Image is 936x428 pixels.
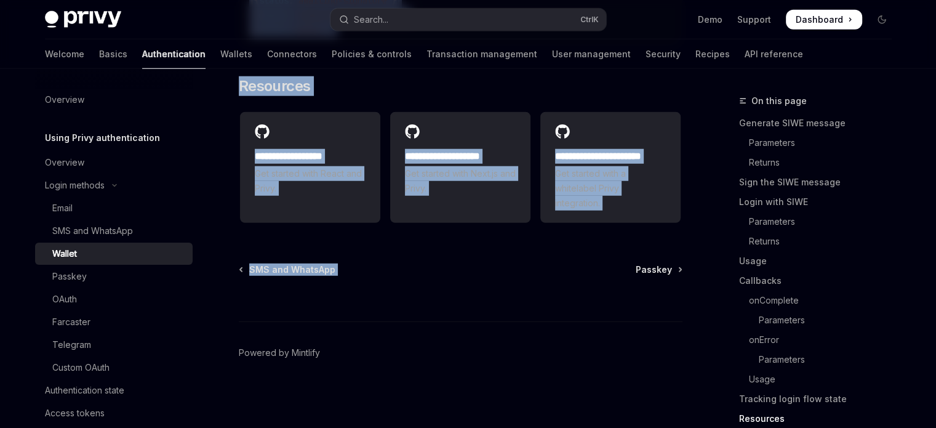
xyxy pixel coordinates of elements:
a: Parameters [739,133,902,153]
a: Returns [739,153,902,172]
a: Transaction management [426,39,537,69]
span: Passkey [636,264,672,276]
a: Passkey [35,265,193,288]
img: dark logo [45,11,121,28]
a: Returns [739,232,902,251]
a: Farcaster [35,311,193,333]
div: Farcaster [52,315,90,329]
span: Resources [239,76,311,96]
a: Basics [99,39,127,69]
a: Tracking login flow state [739,389,902,409]
div: OAuth [52,292,77,307]
a: Authentication [142,39,206,69]
div: Overview [45,92,84,107]
div: Search... [354,12,388,27]
a: onError [739,330,902,350]
a: Support [737,14,771,26]
h5: Using Privy authentication [45,131,160,145]
a: Usage [739,369,902,389]
a: onComplete [739,291,902,310]
a: OAuth [35,288,193,310]
a: User management [552,39,631,69]
div: SMS and WhatsApp [52,224,133,238]
div: Passkey [52,269,87,284]
a: Overview [35,151,193,174]
div: Access tokens [45,406,105,421]
a: Security [646,39,681,69]
button: Open search [330,9,606,31]
button: Toggle dark mode [872,10,892,30]
a: Powered by Mintlify [239,347,320,359]
a: Custom OAuth [35,357,193,379]
a: Parameters [739,350,902,369]
a: Authentication state [35,379,193,402]
div: Email [52,201,73,216]
a: Telegram [35,334,193,356]
a: Usage [739,251,902,271]
span: SMS and WhatsApp [249,264,335,276]
a: SMS and WhatsApp [35,220,193,242]
a: Callbacks [739,271,902,291]
a: Policies & controls [332,39,412,69]
span: On this page [751,94,807,108]
span: Dashboard [796,14,843,26]
a: API reference [745,39,803,69]
div: Telegram [52,337,91,352]
a: Overview [35,89,193,111]
a: Dashboard [786,10,862,30]
a: Wallets [220,39,252,69]
div: Authentication state [45,383,124,398]
a: Passkey [636,264,681,276]
a: Email [35,197,193,219]
a: Access tokens [35,402,193,424]
a: Parameters [739,212,902,232]
a: SMS and WhatsApp [240,264,335,276]
div: Custom OAuth [52,360,110,375]
a: Parameters [739,310,902,330]
a: Login with SIWE [739,192,902,212]
a: Sign the SIWE message [739,172,902,192]
div: Login methods [45,178,105,193]
span: Get started with React and Privy. [255,166,366,196]
a: Connectors [267,39,317,69]
div: Wallet [52,246,77,261]
a: Recipes [695,39,730,69]
div: Overview [45,155,84,170]
span: Get started with a whitelabel Privy integration. [555,166,666,211]
span: Ctrl K [580,15,599,25]
span: Get started with Next.js and Privy. [405,166,516,196]
button: Toggle Login methods section [35,174,193,196]
a: Wallet [35,243,193,265]
a: Demo [698,14,722,26]
a: Generate SIWE message [739,113,902,133]
a: Welcome [45,39,84,69]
